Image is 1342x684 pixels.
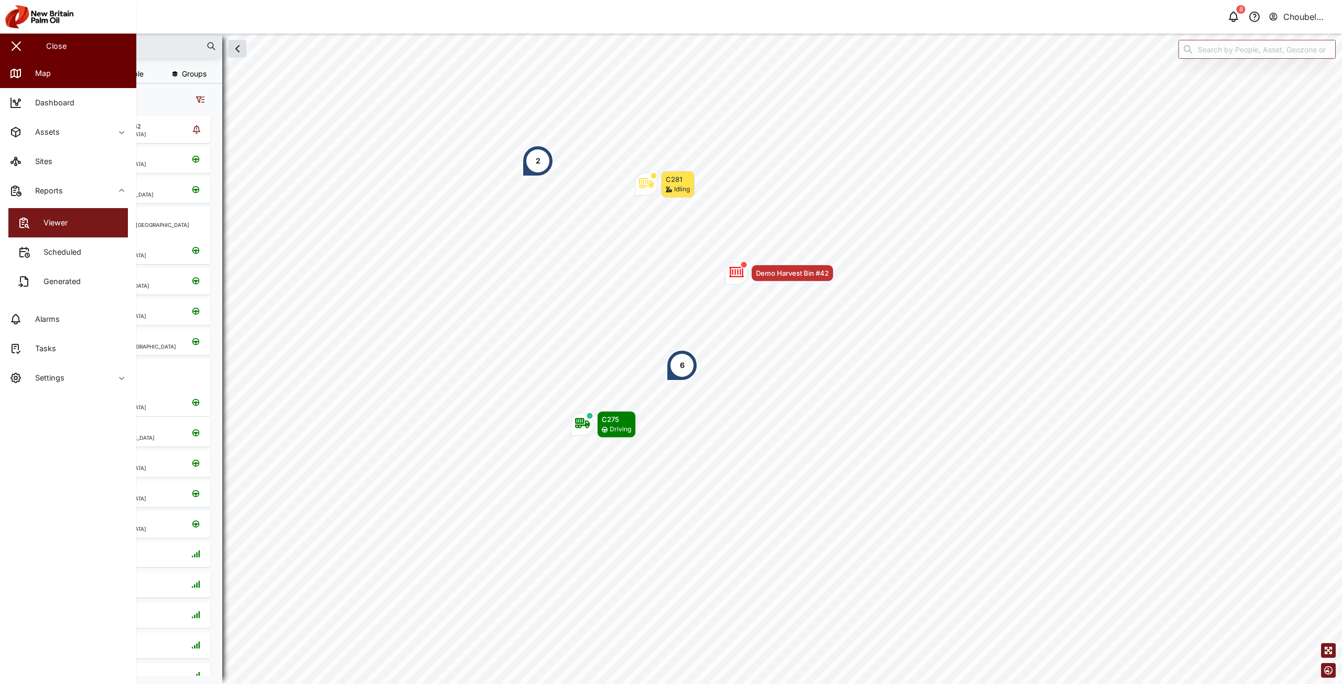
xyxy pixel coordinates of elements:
div: Close [46,40,67,52]
div: Scheduled [36,246,81,258]
div: Viewer [36,217,68,229]
div: Assets [27,126,60,138]
div: Settings [27,372,64,384]
canvas: Map [34,34,1342,684]
div: Map [27,68,51,79]
input: Search by People, Asset, Geozone or Place [1178,40,1336,59]
div: Driving [610,425,631,435]
div: Alarms [27,313,60,325]
div: 2 [536,155,540,167]
div: Tasks [27,343,56,354]
div: Demo Harvest Bin #42 [756,268,829,278]
a: Generated [8,267,128,296]
div: Generated [36,276,81,287]
div: C275 [602,414,631,425]
div: Map marker [725,262,834,285]
div: Idling [674,184,690,194]
div: C281 [666,174,690,184]
div: Map marker [522,145,554,177]
div: 8 [1237,5,1246,14]
a: Viewer [8,208,128,237]
span: Groups [182,70,207,78]
div: Reports [27,185,63,197]
div: Dashboard [27,97,74,108]
div: Sites [27,156,52,167]
div: Map marker [635,171,695,198]
a: Scheduled [8,237,128,267]
div: Map marker [571,411,636,438]
div: Map marker [666,350,698,381]
div: Choubel Lamera [1283,10,1333,24]
div: 6 [680,360,685,371]
img: Main Logo [5,5,142,28]
button: Choubel Lamera [1268,9,1334,24]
